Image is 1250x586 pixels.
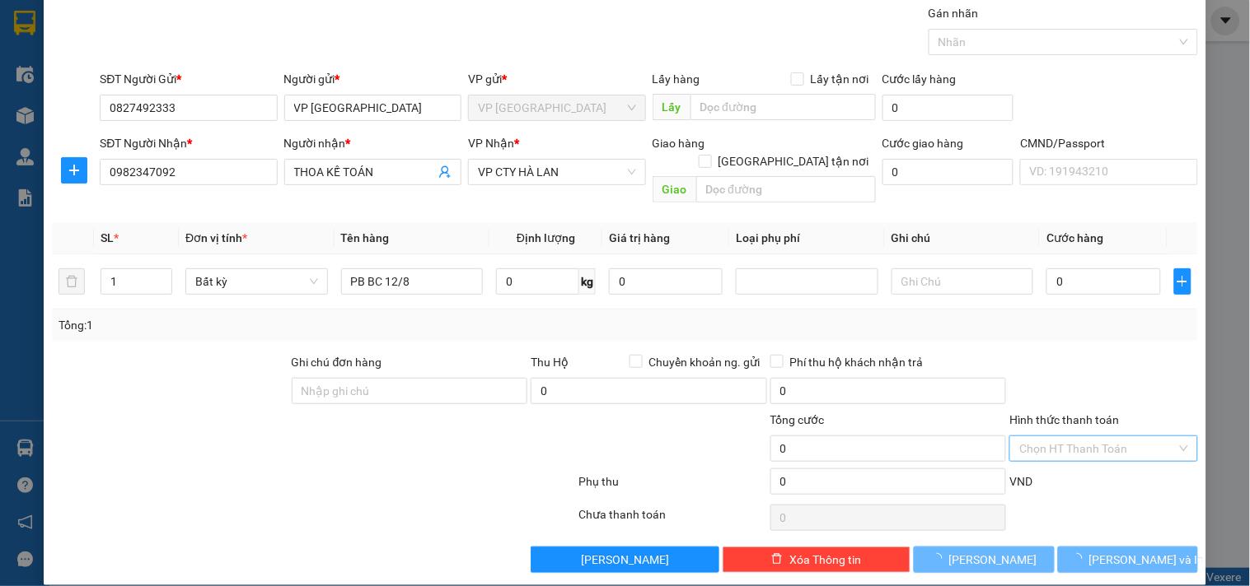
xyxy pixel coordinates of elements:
[284,134,461,152] div: Người nhận
[21,21,144,103] img: logo.jpg
[468,137,514,150] span: VP Nhận
[195,269,318,294] span: Bất kỳ
[100,70,277,88] div: SĐT Người Gửi
[341,231,390,244] span: Tên hàng
[185,231,247,244] span: Đơn vị tính
[892,268,1034,295] input: Ghi Chú
[1071,553,1089,565] span: loading
[577,472,768,501] div: Phụ thu
[478,95,635,120] span: VP Hà Đông
[789,551,861,569] span: Xóa Thông tin
[154,40,689,61] li: 271 - [PERSON_NAME] - [GEOGRAPHIC_DATA] - [GEOGRAPHIC_DATA]
[531,356,569,369] span: Thu Hộ
[478,160,635,184] span: VP CTY HÀ LAN
[885,222,1041,254] th: Ghi chú
[882,95,1014,121] input: Cước lấy hàng
[929,7,979,20] label: Gán nhãn
[949,551,1037,569] span: [PERSON_NAME]
[341,268,484,295] input: VD: Bàn, Ghế
[438,165,452,179] span: user-add
[804,70,876,88] span: Lấy tận nơi
[723,546,911,573] button: deleteXóa Thông tin
[59,316,484,334] div: Tổng: 1
[577,505,768,534] div: Chưa thanh toán
[1009,475,1032,488] span: VND
[1020,134,1197,152] div: CMND/Passport
[1046,231,1103,244] span: Cước hàng
[784,353,930,371] span: Phí thu hộ khách nhận trả
[696,176,876,202] input: Dọc đường
[292,356,382,369] label: Ghi chú đơn hàng
[1058,546,1198,573] button: [PERSON_NAME] và In
[531,546,719,573] button: [PERSON_NAME]
[609,231,670,244] span: Giá trị hàng
[579,268,596,295] span: kg
[882,137,964,150] label: Cước giao hàng
[292,378,528,404] input: Ghi chú đơn hàng
[653,94,691,120] span: Lấy
[771,553,783,566] span: delete
[1089,551,1205,569] span: [PERSON_NAME] và In
[1174,268,1191,295] button: plus
[59,268,85,295] button: delete
[609,268,723,295] input: 0
[882,159,1014,185] input: Cước giao hàng
[914,546,1054,573] button: [PERSON_NAME]
[100,134,277,152] div: SĐT Người Nhận
[1175,275,1191,288] span: plus
[882,72,957,86] label: Cước lấy hàng
[729,222,885,254] th: Loại phụ phí
[653,176,696,202] span: Giao
[61,157,87,184] button: plus
[517,231,575,244] span: Định lượng
[284,70,461,88] div: Người gửi
[21,112,246,167] b: GỬI : VP [GEOGRAPHIC_DATA]
[691,94,876,120] input: Dọc đường
[712,152,876,170] span: [GEOGRAPHIC_DATA] tận nơi
[653,137,705,150] span: Giao hàng
[643,353,767,371] span: Chuyển khoản ng. gửi
[101,231,114,244] span: SL
[653,72,700,86] span: Lấy hàng
[468,70,645,88] div: VP gửi
[62,164,87,177] span: plus
[770,413,825,426] span: Tổng cước
[581,551,669,569] span: [PERSON_NAME]
[931,553,949,565] span: loading
[1009,413,1119,426] label: Hình thức thanh toán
